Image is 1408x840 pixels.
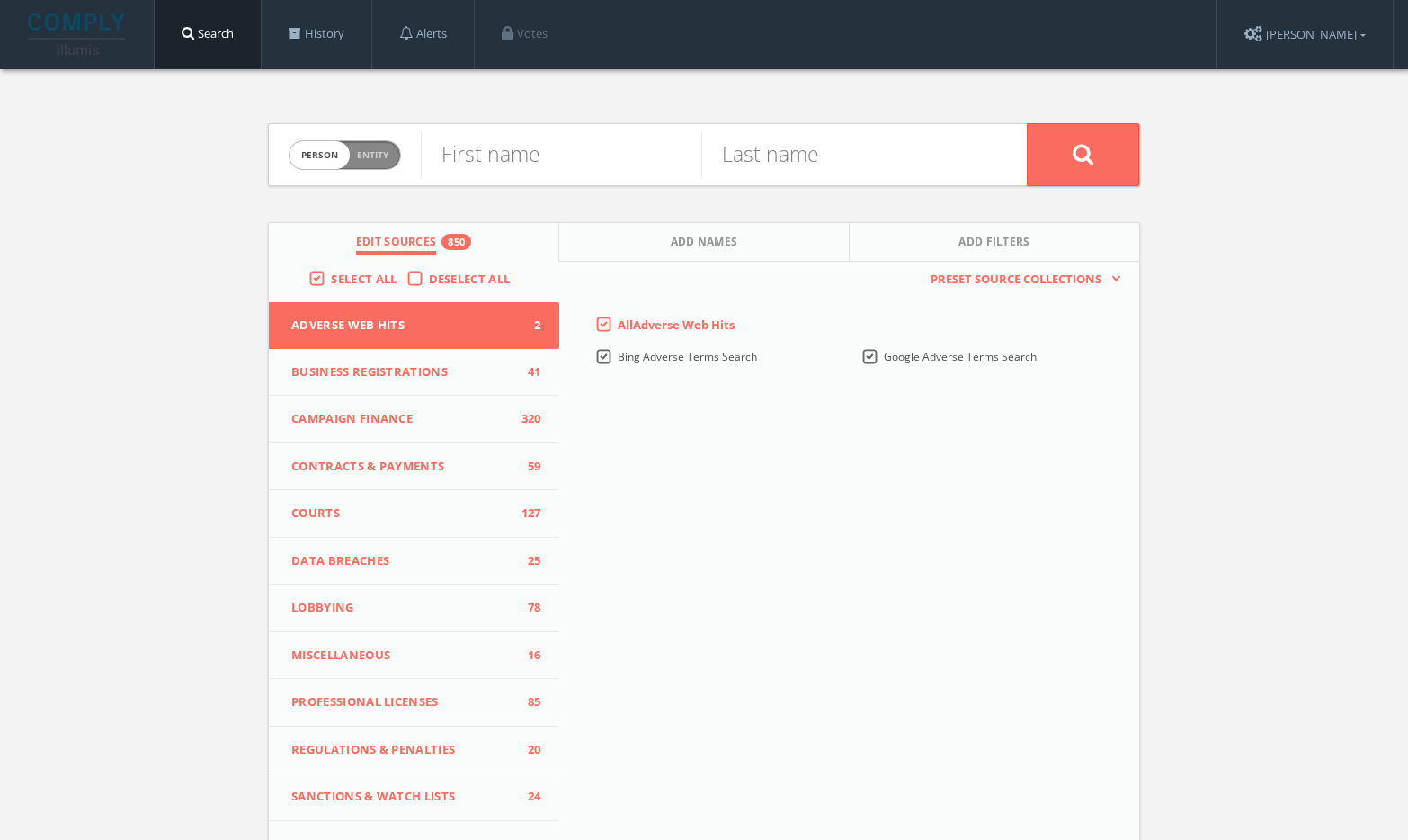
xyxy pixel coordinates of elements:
span: 85 [514,693,541,711]
span: Lobbying [291,599,514,617]
span: 41 [514,363,541,381]
span: 16 [514,647,541,665]
span: Add Names [671,234,738,255]
span: Campaign Finance [291,410,514,428]
button: Add Filters [850,223,1139,262]
span: Regulations & Penalties [291,741,514,759]
button: Adverse Web Hits2 [269,302,559,349]
span: Courts [291,505,514,523]
button: Add Names [559,223,850,262]
button: Contracts & Payments59 [269,443,559,491]
button: Lobbying78 [269,585,559,632]
span: Entity [357,148,388,162]
img: illumis [28,13,129,55]
button: Regulations & Penalties20 [269,727,559,774]
span: Google Adverse Terms Search [884,349,1037,364]
span: All Adverse Web Hits [618,317,735,333]
span: Sanctions & Watch Lists [291,788,514,806]
span: 2 [514,317,541,335]
span: Bing Adverse Terms Search [618,349,757,364]
div: 850 [441,234,471,250]
span: Deselect All [429,271,511,287]
span: 59 [514,458,541,476]
span: Miscellaneous [291,647,514,665]
button: Professional Licenses85 [269,679,559,727]
button: Sanctions & Watch Lists24 [269,773,559,821]
button: Preset Source Collections [922,271,1121,289]
span: 78 [514,599,541,617]
span: Business Registrations [291,363,514,381]
button: Edit Sources850 [269,223,559,262]
span: 24 [514,788,541,806]
span: Edit Sources [356,234,437,255]
span: Add Filters [958,234,1030,255]
span: Contracts & Payments [291,458,514,476]
span: 320 [514,410,541,428]
span: 127 [514,505,541,523]
span: 20 [514,741,541,759]
span: Data Breaches [291,552,514,570]
button: Courts127 [269,490,559,538]
button: Business Registrations41 [269,349,559,397]
span: Professional Licenses [291,693,514,711]
span: Preset Source Collections [922,271,1110,289]
span: Select All [331,271,397,287]
span: Adverse Web Hits [291,317,514,335]
button: Campaign Finance320 [269,396,559,443]
span: person [290,141,350,169]
span: 25 [514,552,541,570]
button: Miscellaneous16 [269,632,559,680]
button: Data Breaches25 [269,538,559,585]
